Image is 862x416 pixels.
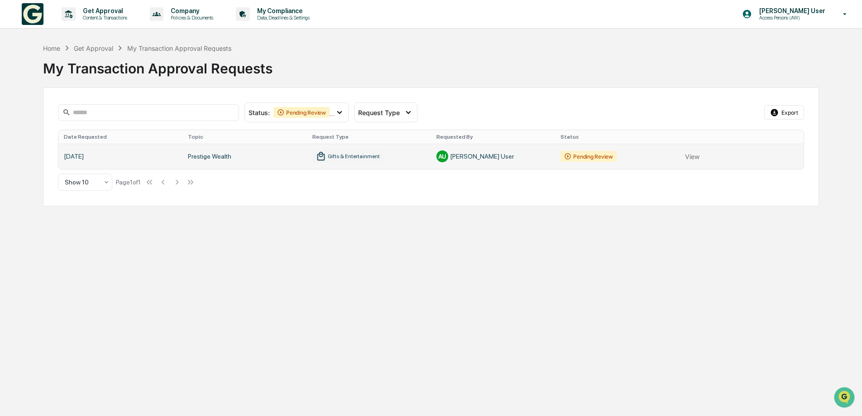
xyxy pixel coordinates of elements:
[74,44,113,52] div: Get Approval
[431,130,555,144] th: Requested By
[250,15,314,21] p: Data, Deadlines & Settings
[58,130,182,144] th: Date Requested
[31,69,148,78] div: Start new chat
[31,78,115,86] div: We're available if you need us!
[752,7,830,15] p: [PERSON_NAME] User
[66,115,73,122] div: 🗄️
[75,114,112,123] span: Attestations
[22,3,43,25] img: logo
[9,69,25,86] img: 1746055101610-c473b297-6a78-478c-a979-82029cc54cd1
[249,109,270,116] span: Status :
[76,7,132,15] p: Get Approval
[43,44,60,52] div: Home
[163,7,218,15] p: Company
[116,179,141,186] div: Page 1 of 1
[9,19,165,34] p: How can we help?
[752,15,830,21] p: Access Persons (AW)
[18,114,58,123] span: Preclearance
[307,130,431,144] th: Request Type
[5,111,62,127] a: 🖐️Preclearance
[273,107,330,118] div: Pending Review
[182,130,306,144] th: Topic
[163,15,218,21] p: Policies & Documents
[9,132,16,140] div: 🔎
[64,153,110,160] a: Powered byPylon
[764,105,804,120] button: Export
[250,7,314,15] p: My Compliance
[127,44,231,52] div: My Transaction Approval Requests
[154,72,165,83] button: Start new chat
[90,154,110,160] span: Pylon
[833,386,857,411] iframe: Open customer support
[555,130,679,144] th: Status
[9,115,16,122] div: 🖐️
[62,111,116,127] a: 🗄️Attestations
[76,15,132,21] p: Content & Transactions
[358,109,400,116] span: Request Type
[43,53,819,77] div: My Transaction Approval Requests
[18,131,57,140] span: Data Lookup
[5,128,61,144] a: 🔎Data Lookup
